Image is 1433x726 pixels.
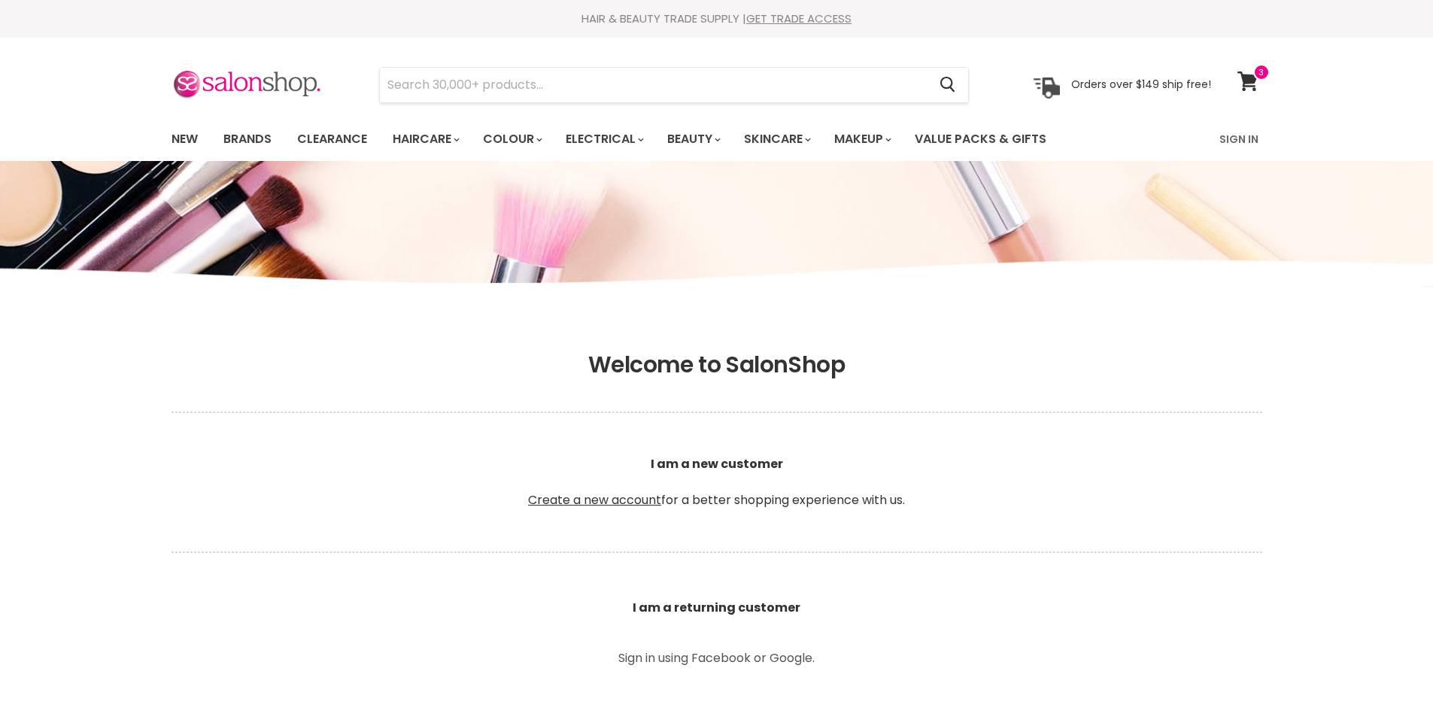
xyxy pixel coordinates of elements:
[651,455,783,472] b: I am a new customer
[286,123,378,155] a: Clearance
[153,11,1281,26] div: HAIR & BEAUTY TRADE SUPPLY |
[823,123,900,155] a: Makeup
[1071,77,1211,91] p: Orders over $149 ship free!
[380,68,928,102] input: Search
[379,67,969,103] form: Product
[656,123,730,155] a: Beauty
[472,123,551,155] a: Colour
[746,11,852,26] a: GET TRADE ACCESS
[633,599,800,616] b: I am a returning customer
[528,491,661,509] a: Create a new account
[381,123,469,155] a: Haircare
[160,123,209,155] a: New
[153,117,1281,161] nav: Main
[928,68,968,102] button: Search
[903,123,1058,155] a: Value Packs & Gifts
[548,652,886,664] p: Sign in using Facebook or Google.
[172,419,1262,545] p: for a better shopping experience with us.
[554,123,653,155] a: Electrical
[1210,123,1268,155] a: Sign In
[172,351,1262,378] h1: Welcome to SalonShop
[160,117,1134,161] ul: Main menu
[212,123,283,155] a: Brands
[733,123,820,155] a: Skincare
